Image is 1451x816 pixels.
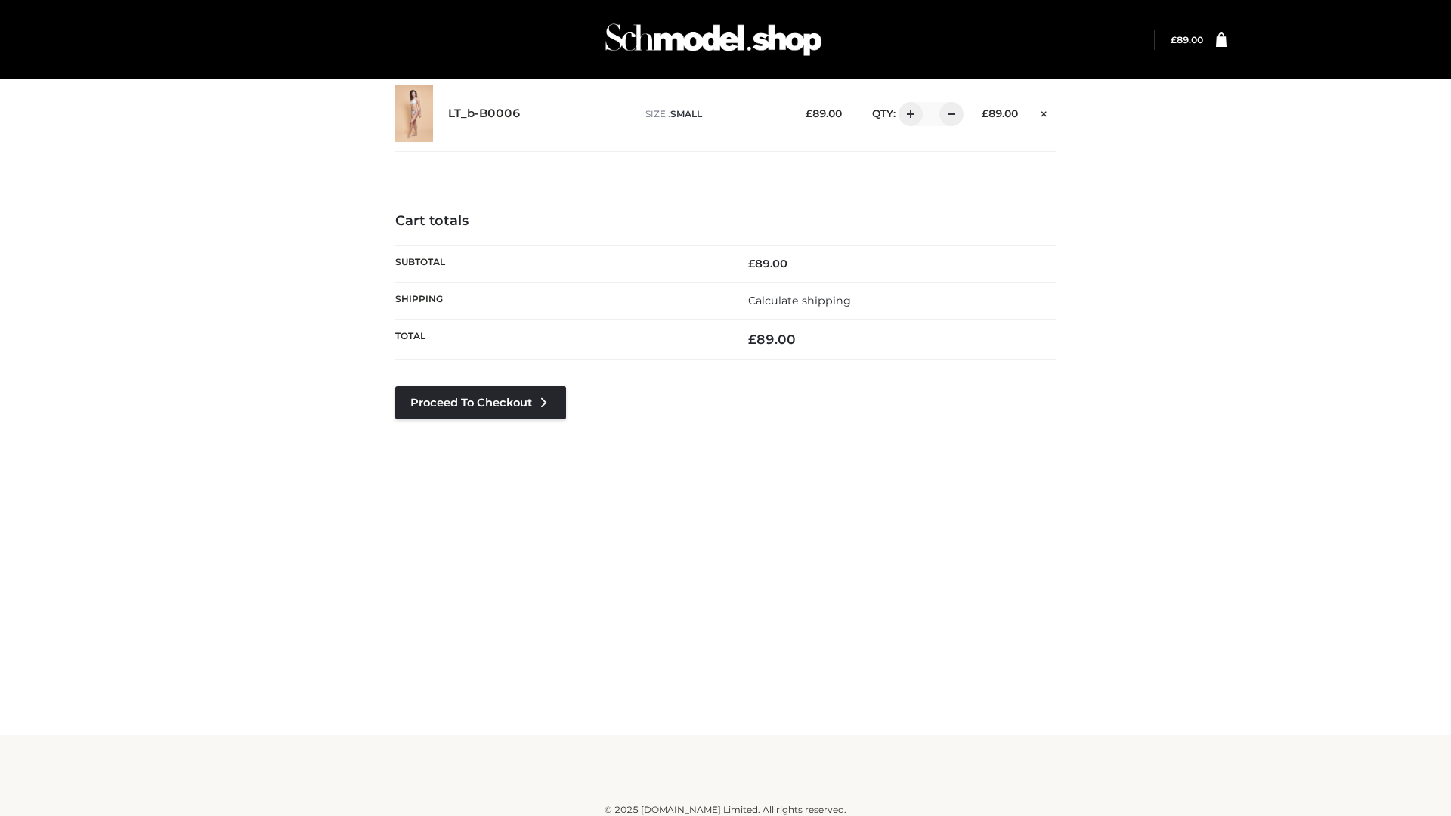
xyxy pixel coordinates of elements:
th: Total [395,320,725,360]
a: £89.00 [1171,34,1203,45]
h4: Cart totals [395,213,1056,230]
bdi: 89.00 [748,332,796,347]
p: size : [645,107,782,121]
span: £ [748,332,756,347]
img: Schmodel Admin 964 [600,10,827,70]
bdi: 89.00 [982,107,1018,119]
th: Shipping [395,282,725,319]
bdi: 89.00 [806,107,842,119]
div: QTY: [857,102,958,126]
span: £ [1171,34,1177,45]
bdi: 89.00 [748,257,787,270]
img: LT_b-B0006 - SMALL [395,85,433,142]
span: £ [982,107,988,119]
a: Remove this item [1033,102,1056,122]
th: Subtotal [395,245,725,282]
a: LT_b-B0006 [448,107,521,121]
a: Calculate shipping [748,294,851,308]
span: SMALL [670,108,702,119]
bdi: 89.00 [1171,34,1203,45]
span: £ [748,257,755,270]
a: Proceed to Checkout [395,386,566,419]
span: £ [806,107,812,119]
